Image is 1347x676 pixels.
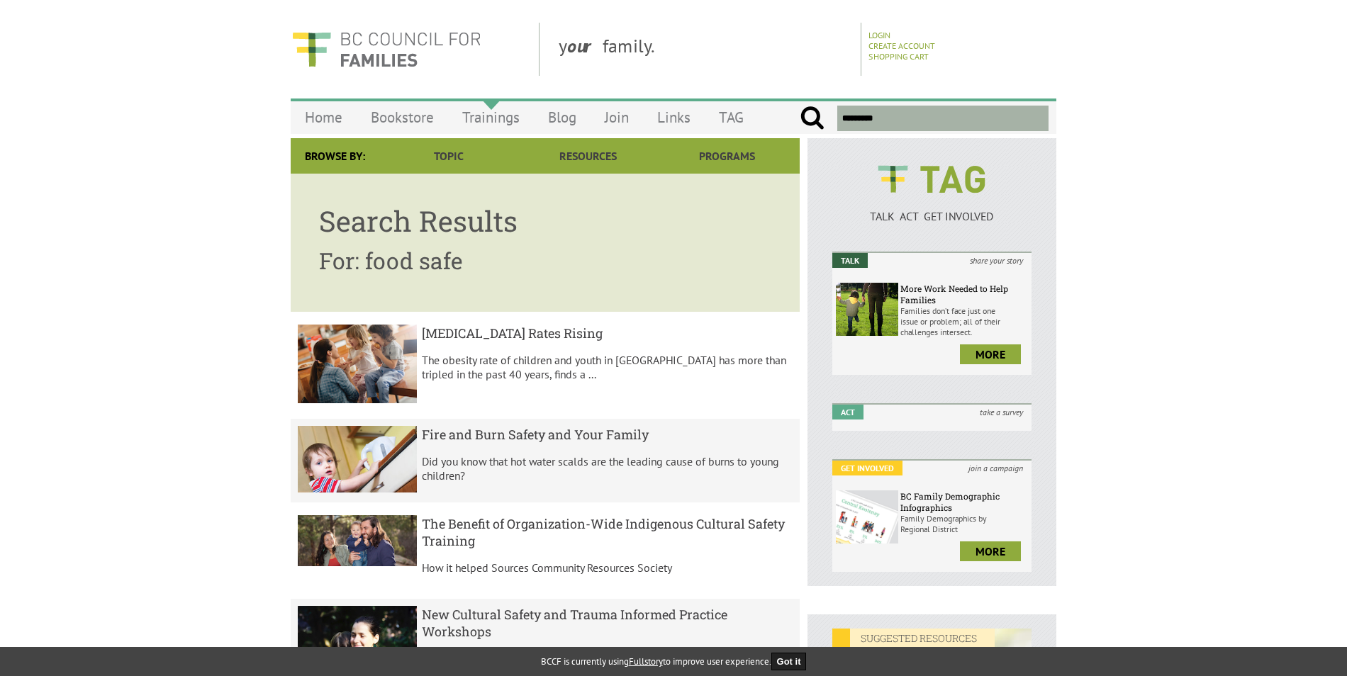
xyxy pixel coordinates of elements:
img: result.title [298,426,417,493]
a: Trainings [448,101,534,134]
a: Shopping Cart [868,51,929,62]
img: result.title [298,515,417,565]
img: result.title [298,325,417,403]
i: share your story [961,253,1032,268]
i: take a survey [971,405,1032,419]
a: Fullstory [629,655,663,667]
h5: Fire and Burn Safety and Your Family [422,426,793,443]
em: Act [832,405,863,419]
a: Blog [534,101,591,134]
a: Topic [379,138,518,174]
img: BC Council for FAMILIES [291,23,482,76]
input: Submit [800,106,825,131]
a: Programs [658,138,797,174]
i: join a campaign [960,461,1032,475]
p: Families don’t face just one issue or problem; all of their challenges intersect. [900,305,1028,337]
h2: For: food safe [319,245,771,276]
a: Join [591,101,643,134]
a: Bookstore [357,101,448,134]
a: Home [291,101,357,134]
strong: our [567,34,603,57]
h1: Search Results [319,202,771,240]
p: Family Demographics by Regional District [900,513,1028,534]
p: The obesity rate of children and youth in [GEOGRAPHIC_DATA] has more than tripled in the past 40 ... [422,353,793,381]
a: Create Account [868,40,935,51]
div: Browse By: [291,138,379,174]
a: result.title Fire and Burn Safety and Your Family Did you know that hot water scalds are the lead... [291,419,800,503]
p: TALK ACT GET INVOLVED [832,209,1032,223]
h6: BC Family Demographic Infographics [900,490,1028,513]
p: How it helped Sources Community Resources Society [422,560,793,575]
a: Login [868,30,890,40]
div: y family. [547,23,861,76]
a: Links [643,101,705,134]
img: BCCF's TAG Logo [868,152,995,206]
a: TALK ACT GET INVOLVED [832,195,1032,223]
a: more [960,541,1021,561]
a: Resources [518,138,657,174]
p: Did you know that hot water scalds are the leading cause of burns to young children? [422,454,793,483]
a: result.title [MEDICAL_DATA] Rates Rising The obesity rate of children and youth in [GEOGRAPHIC_DA... [291,317,800,413]
em: Get Involved [832,461,902,475]
em: Talk [832,253,868,268]
h5: New Cultural Safety and Trauma Informed Practice Workshops [422,606,793,640]
button: Got it [771,653,807,670]
em: SUGGESTED RESOURCES [832,629,995,648]
h5: The Benefit of Organization-Wide Indigenous Cultural Safety Training [422,515,793,549]
a: result.title The Benefit of Organization-Wide Indigenous Cultural Safety Training How it helped S... [291,508,800,593]
a: more [960,344,1021,364]
h6: More Work Needed to Help Families [900,283,1028,305]
a: TAG [705,101,758,134]
h5: [MEDICAL_DATA] Rates Rising [422,325,793,342]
